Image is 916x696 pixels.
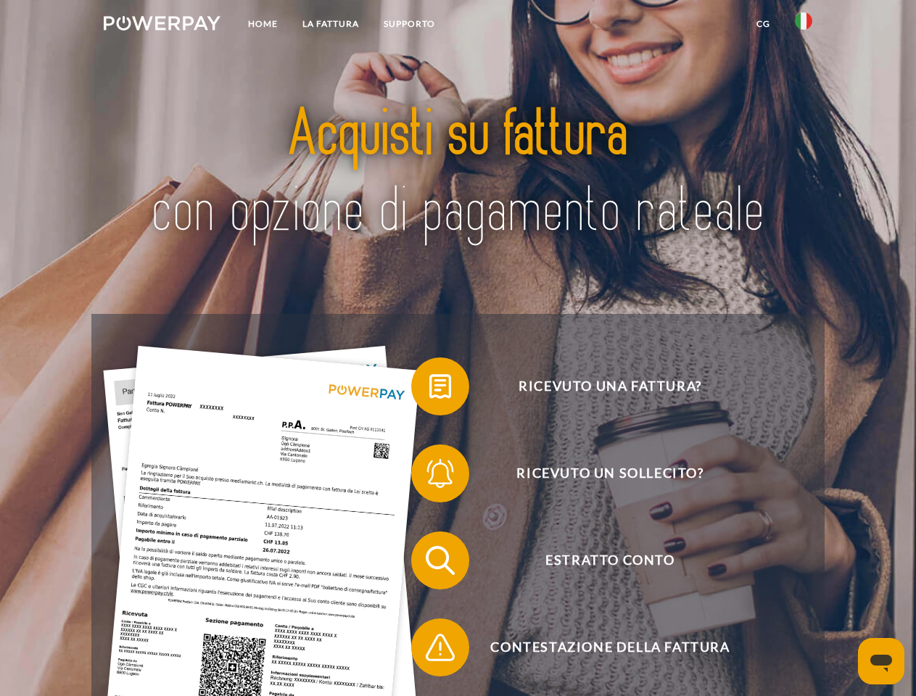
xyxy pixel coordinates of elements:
[432,444,788,502] span: Ricevuto un sollecito?
[432,618,788,676] span: Contestazione della fattura
[432,357,788,415] span: Ricevuto una fattura?
[422,629,458,666] img: qb_warning.svg
[858,638,904,684] iframe: Pulsante per aprire la finestra di messaggistica
[795,12,812,30] img: it
[411,531,788,589] button: Estratto conto
[411,357,788,415] button: Ricevuto una fattura?
[139,70,777,278] img: title-powerpay_it.svg
[422,455,458,492] img: qb_bell.svg
[290,11,371,37] a: LA FATTURA
[411,618,788,676] button: Contestazione della fattura
[236,11,290,37] a: Home
[104,16,220,30] img: logo-powerpay-white.svg
[422,542,458,579] img: qb_search.svg
[422,368,458,405] img: qb_bill.svg
[371,11,447,37] a: Supporto
[432,531,788,589] span: Estratto conto
[411,444,788,502] button: Ricevuto un sollecito?
[744,11,783,37] a: CG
